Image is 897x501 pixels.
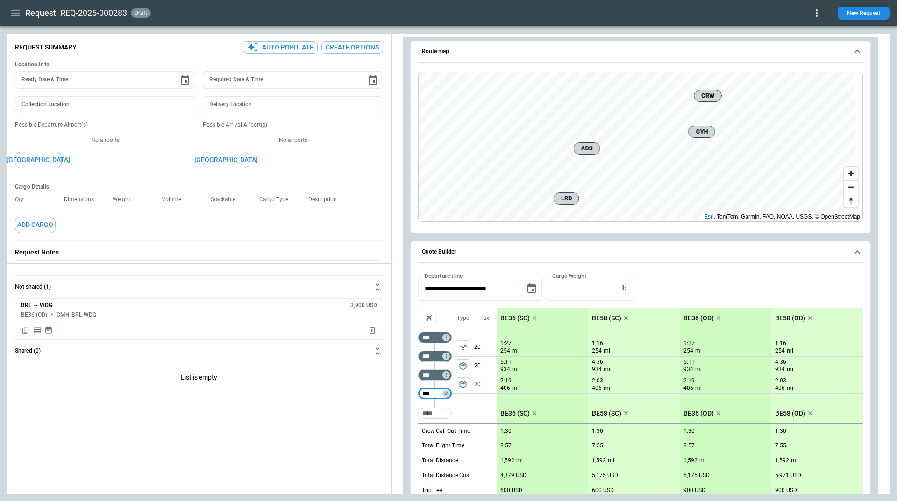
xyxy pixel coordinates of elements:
[704,213,714,220] a: Esri
[15,276,383,298] button: Not shared (1)
[704,212,860,221] div: , TomTom, Garmin, FAO, NOAA, USGS, © OpenStreetMap
[775,487,797,494] p: 900 USD
[15,196,31,203] p: Qty
[775,428,786,435] p: 1:30
[456,340,470,354] button: left aligned
[775,457,789,464] p: 1,592
[113,196,138,203] p: Weight
[512,384,519,392] p: mi
[456,359,470,373] button: left aligned
[512,366,519,374] p: mi
[25,7,56,19] h1: Request
[683,347,693,355] p: 254
[683,377,695,384] p: 2:19
[695,384,702,392] p: mi
[474,357,497,375] p: 20
[422,49,449,55] h6: Route map
[211,196,243,203] p: Stackable
[592,487,614,494] p: 600 USD
[775,340,786,347] p: 1:16
[422,457,458,465] p: Total Distance
[456,377,470,391] button: left aligned
[418,369,452,381] div: Not found
[775,347,785,355] p: 254
[683,384,693,392] p: 406
[592,442,603,449] p: 7:55
[21,312,47,318] h6: BE36 (OD)
[418,241,863,263] button: Quote Builder
[695,347,702,355] p: mi
[512,347,519,355] p: mi
[592,340,603,347] p: 1:16
[775,366,785,374] p: 934
[844,167,858,180] button: Zoom in
[15,298,383,339] div: Not shared (1)
[844,180,858,194] button: Zoom out
[176,71,194,90] button: Choose date
[578,144,596,153] span: ADS
[500,384,510,392] p: 406
[368,326,377,335] span: Delete quote
[683,428,695,435] p: 1:30
[15,348,41,354] h6: Shared (0)
[683,340,695,347] p: 1:27
[775,409,805,417] p: BE58 (OD)
[418,332,452,343] div: Not found
[683,366,693,374] p: 934
[698,91,718,100] span: CRW
[15,362,383,395] div: Not shared (1)
[15,362,383,395] p: List is empty
[308,196,344,203] p: Description
[558,194,575,203] span: LRD
[775,359,786,366] p: 4:36
[683,359,695,366] p: 5:11
[683,487,705,494] p: 900 USD
[363,71,382,90] button: Choose date
[608,457,614,465] p: mi
[474,375,497,393] p: 20
[592,314,621,322] p: BE58 (SC)
[500,472,527,479] p: 4,379 USD
[422,472,471,480] p: Total Distance Cost
[592,384,602,392] p: 406
[500,366,510,374] p: 934
[422,487,442,494] p: Trip Fee
[15,284,51,290] h6: Not shared (1)
[604,384,610,392] p: mi
[692,127,711,136] span: GYH
[787,384,793,392] p: mi
[422,311,436,325] span: Aircraft selection
[775,442,786,449] p: 7:55
[604,366,610,374] p: mi
[683,314,714,322] p: BE36 (OD)
[592,347,602,355] p: 254
[787,366,793,374] p: mi
[500,314,530,322] p: BE36 (SC)
[15,248,383,256] p: Request Notes
[203,152,249,168] button: [GEOGRAPHIC_DATA]
[500,340,512,347] p: 1:27
[592,359,603,366] p: 4:36
[422,249,456,255] h6: Quote Builder
[458,361,468,371] span: package_2
[203,136,383,144] p: No airports
[695,366,702,374] p: mi
[838,7,890,20] button: New Request
[418,41,863,63] button: Route map
[775,377,786,384] p: 2:03
[162,196,189,203] p: Volume
[456,340,470,354] span: Type of sector
[418,72,863,222] div: Route map
[683,409,714,417] p: BE36 (OD)
[21,303,52,309] h6: BRL → WDG
[15,121,195,129] p: Possible Departure Airport(s)
[592,457,606,464] p: 1,592
[15,217,56,233] button: Add Cargo
[456,359,470,373] span: Type of sector
[15,152,62,168] button: [GEOGRAPHIC_DATA]
[243,41,318,54] button: Auto Populate
[500,409,530,417] p: BE36 (SC)
[33,326,42,335] span: Display detailed quote content
[425,272,463,280] label: Departure time
[15,136,195,144] p: No airports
